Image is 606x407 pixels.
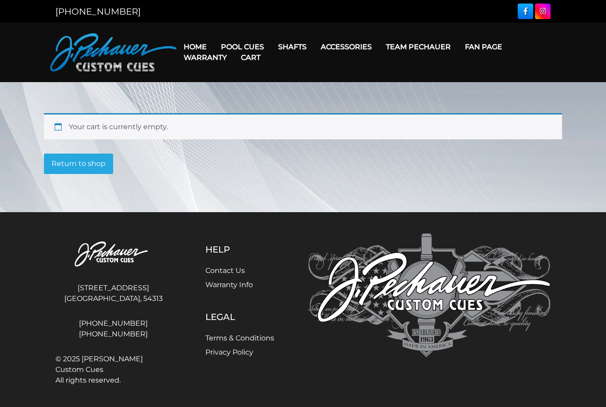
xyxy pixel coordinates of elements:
[55,233,171,276] img: Pechauer Custom Cues
[205,244,274,255] h5: Help
[50,33,177,71] img: Pechauer Custom Cues
[308,233,551,357] img: Pechauer Custom Cues
[234,46,268,69] a: Cart
[55,318,171,329] a: [PHONE_NUMBER]
[271,36,314,58] a: Shafts
[458,36,509,58] a: Fan Page
[55,6,141,17] a: [PHONE_NUMBER]
[379,36,458,58] a: Team Pechauer
[314,36,379,58] a: Accessories
[55,329,171,340] a: [PHONE_NUMBER]
[44,154,113,174] a: Return to shop
[177,46,234,69] a: Warranty
[205,266,245,275] a: Contact Us
[205,348,253,356] a: Privacy Policy
[55,354,171,386] span: © 2025 [PERSON_NAME] Custom Cues All rights reserved.
[205,334,274,342] a: Terms & Conditions
[214,36,271,58] a: Pool Cues
[55,279,171,308] address: [STREET_ADDRESS] [GEOGRAPHIC_DATA], 54313
[44,113,562,139] div: Your cart is currently empty.
[177,36,214,58] a: Home
[205,281,253,289] a: Warranty Info
[205,312,274,322] h5: Legal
